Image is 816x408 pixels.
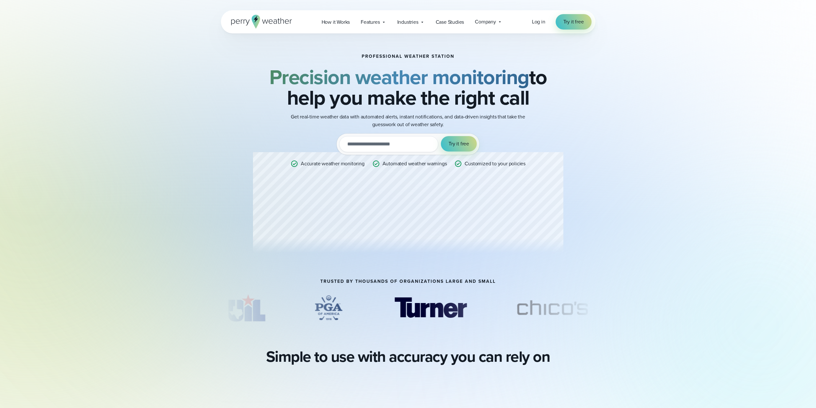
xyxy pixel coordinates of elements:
[532,18,545,26] a: Log in
[383,160,447,168] p: Automated weather warnings
[303,292,354,324] img: PGA.svg
[507,292,598,324] div: 4 of 69
[322,18,350,26] span: How it Works
[532,18,545,25] span: Log in
[563,18,584,26] span: Try it free
[385,292,476,324] div: 3 of 69
[465,160,526,168] p: Customized to your policies
[361,18,380,26] span: Features
[320,279,496,284] h2: TRUSTED BY THOUSANDS OF ORGANIZATIONS LARGE AND SMALL
[221,292,272,324] div: 1 of 69
[280,113,536,128] p: Get real-time weather data with automated alerts, instant notifications, and data-driven insights...
[221,292,272,324] img: UIL.svg
[269,62,529,92] strong: Precision weather monitoring
[475,18,496,26] span: Company
[253,67,563,108] h2: to help you make the right call
[436,18,464,26] span: Case Studies
[362,54,454,59] h1: Professional Weather Station
[266,348,550,366] h2: Simple to use with accuracy you can rely on
[430,15,470,29] a: Case Studies
[556,14,592,30] a: Try it free
[316,15,356,29] a: How it Works
[441,136,477,152] button: Try it free
[221,292,595,327] div: slideshow
[303,292,354,324] div: 2 of 69
[385,292,476,324] img: Turner-Construction_1.svg
[397,18,418,26] span: Industries
[507,292,598,324] img: Chicos.svg
[449,140,469,148] span: Try it free
[301,160,365,168] p: Accurate weather monitoring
